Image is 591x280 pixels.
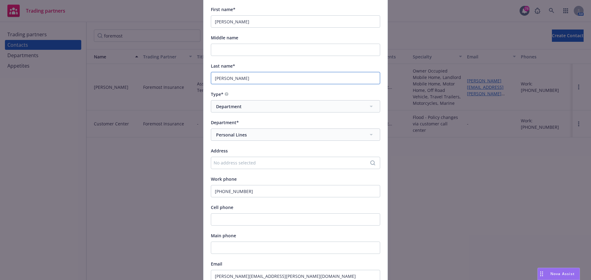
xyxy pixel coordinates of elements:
[211,120,239,125] span: Department*
[211,261,222,267] span: Email
[211,233,236,239] span: Main phone
[550,271,575,276] span: Nova Assist
[211,128,380,141] button: Personal Lines
[211,91,223,97] span: Type*
[216,103,352,110] span: Department
[211,35,238,41] span: Middle name
[214,160,371,166] div: No address selected
[211,6,235,12] span: First name*
[370,160,375,165] svg: Search
[211,100,380,112] button: Department
[211,176,237,182] span: Work phone
[537,268,580,280] button: Nova Assist
[211,204,233,210] span: Cell phone
[211,148,228,154] span: Address
[538,268,545,280] div: Drag to move
[216,132,247,138] span: Personal Lines
[211,157,380,169] button: No address selected
[211,63,235,69] span: Last name*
